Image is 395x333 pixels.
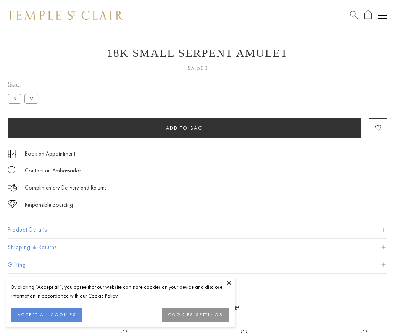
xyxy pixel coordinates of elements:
[11,283,229,300] div: By clicking “Accept all”, you agree that our website can store cookies on your device and disclos...
[25,183,106,193] p: Complimentary Delivery and Returns
[8,47,387,60] h1: 18K Small Serpent Amulet
[25,166,81,175] div: Contact an Ambassador
[25,150,75,158] a: Book an Appointment
[8,166,15,174] img: MessageIcon-01_2.svg
[8,183,17,193] img: icon_delivery.svg
[8,94,21,103] label: S
[8,256,387,273] button: Gifting
[162,308,229,322] button: COOKIES SETTINGS
[350,10,358,20] a: Search
[378,11,387,20] button: Open navigation
[8,200,17,208] img: icon_sourcing.svg
[8,78,41,91] span: Size:
[8,239,387,256] button: Shipping & Returns
[187,63,208,73] span: $5,500
[8,221,387,238] button: Product Details
[8,118,361,138] button: Add to bag
[25,200,73,210] div: Responsible Sourcing
[11,308,82,322] button: ACCEPT ALL COOKIES
[166,125,203,131] span: Add to bag
[8,150,17,158] img: icon_appointment.svg
[24,94,38,103] label: M
[8,11,123,20] img: Temple St. Clair
[364,10,372,20] a: Open Shopping Bag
